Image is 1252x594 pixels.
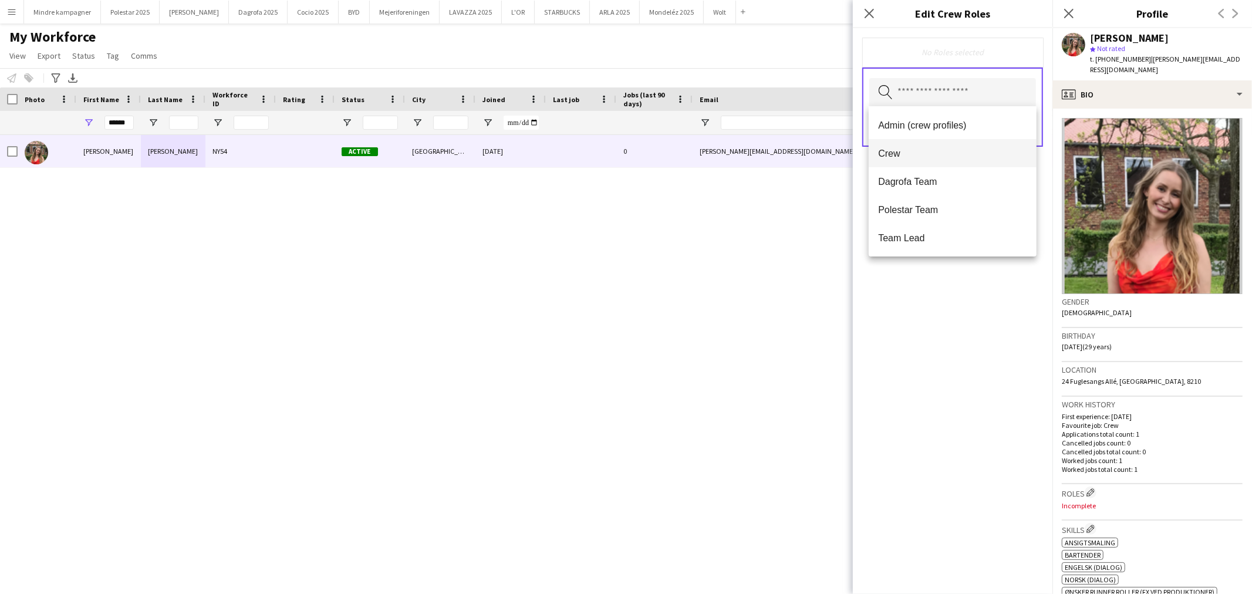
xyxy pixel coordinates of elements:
span: Crew [878,148,1027,159]
div: [GEOGRAPHIC_DATA] [405,135,475,167]
span: Not rated [1097,44,1125,53]
button: Open Filter Menu [212,117,223,128]
p: Worked jobs count: 1 [1062,456,1243,465]
span: Photo [25,95,45,104]
span: Team Lead [878,232,1027,244]
h3: Location [1062,365,1243,375]
span: Last job [553,95,579,104]
span: Polestar Team [878,204,1027,215]
h3: Gender [1062,296,1243,307]
h3: Profile [1052,6,1252,21]
span: Dagrofa Team [878,176,1027,187]
div: [PERSON_NAME] [141,135,205,167]
div: [PERSON_NAME][EMAIL_ADDRESS][DOMAIN_NAME] [693,135,927,167]
button: Dagrofa 2025 [229,1,288,23]
span: t. [PHONE_NUMBER] [1090,55,1151,63]
p: Cancelled jobs count: 0 [1062,438,1243,447]
h3: Skills [1062,523,1243,535]
div: Bio [1052,80,1252,109]
button: Open Filter Menu [83,117,94,128]
span: Bartender [1065,551,1101,559]
button: Open Filter Menu [148,117,158,128]
p: Cancelled jobs total count: 0 [1062,447,1243,456]
span: Status [342,95,365,104]
span: Email [700,95,718,104]
img: Crew avatar or photo [1062,118,1243,294]
span: [DEMOGRAPHIC_DATA] [1062,308,1132,317]
div: No Roles selected [872,47,1034,58]
div: NY54 [205,135,276,167]
span: Comms [131,50,157,61]
app-action-btn: Advanced filters [49,71,63,85]
button: Open Filter Menu [482,117,493,128]
button: Polestar 2025 [101,1,160,23]
p: First experience: [DATE] [1062,412,1243,421]
p: Favourite job: Crew [1062,421,1243,430]
a: Comms [126,48,162,63]
button: STARBUCKS [535,1,590,23]
span: Admin (crew profiles) [878,120,1027,131]
input: Joined Filter Input [504,116,539,130]
p: Worked jobs total count: 1 [1062,465,1243,474]
div: [PERSON_NAME] [76,135,141,167]
span: My Workforce [9,28,96,46]
a: Export [33,48,65,63]
input: Workforce ID Filter Input [234,116,269,130]
input: Last Name Filter Input [169,116,198,130]
p: Incomplete [1062,501,1243,510]
button: [PERSON_NAME] [160,1,229,23]
h3: Work history [1062,399,1243,410]
span: [DATE] (29 years) [1062,342,1112,351]
span: Engelsk (dialog) [1065,563,1122,572]
span: Jobs (last 90 days) [623,90,671,108]
span: First Name [83,95,119,104]
span: Active [342,147,378,156]
span: Status [72,50,95,61]
button: Mondeléz 2025 [640,1,704,23]
button: BYD [339,1,370,23]
button: ARLA 2025 [590,1,640,23]
span: Workforce ID [212,90,255,108]
h3: Birthday [1062,330,1243,341]
span: View [9,50,26,61]
span: Tag [107,50,119,61]
span: | [PERSON_NAME][EMAIL_ADDRESS][DOMAIN_NAME] [1090,55,1240,74]
button: Wolt [704,1,736,23]
span: City [412,95,426,104]
button: Open Filter Menu [342,117,352,128]
h3: Edit Crew Roles [853,6,1052,21]
app-action-btn: Export XLSX [66,71,80,85]
button: Mindre kampagner [24,1,101,23]
button: Cocio 2025 [288,1,339,23]
span: Export [38,50,60,61]
input: Email Filter Input [721,116,920,130]
div: [DATE] [475,135,546,167]
a: Tag [102,48,124,63]
span: Last Name [148,95,183,104]
h3: Roles [1062,487,1243,499]
button: Mejeriforeningen [370,1,440,23]
span: Norsk (dialog) [1065,575,1116,584]
div: [PERSON_NAME] [1090,33,1169,43]
input: Status Filter Input [363,116,398,130]
input: City Filter Input [433,116,468,130]
button: Open Filter Menu [412,117,423,128]
span: Joined [482,95,505,104]
span: Rating [283,95,305,104]
a: Status [68,48,100,63]
button: Open Filter Menu [700,117,710,128]
button: L'OR [502,1,535,23]
span: 24 Fuglesangs Allé, [GEOGRAPHIC_DATA], 8210 [1062,377,1201,386]
p: Applications total count: 1 [1062,430,1243,438]
button: LAVAZZA 2025 [440,1,502,23]
input: First Name Filter Input [104,116,134,130]
span: Ansigtsmaling [1065,538,1115,547]
a: View [5,48,31,63]
img: Amalia Christensen [25,141,48,164]
div: 0 [616,135,693,167]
